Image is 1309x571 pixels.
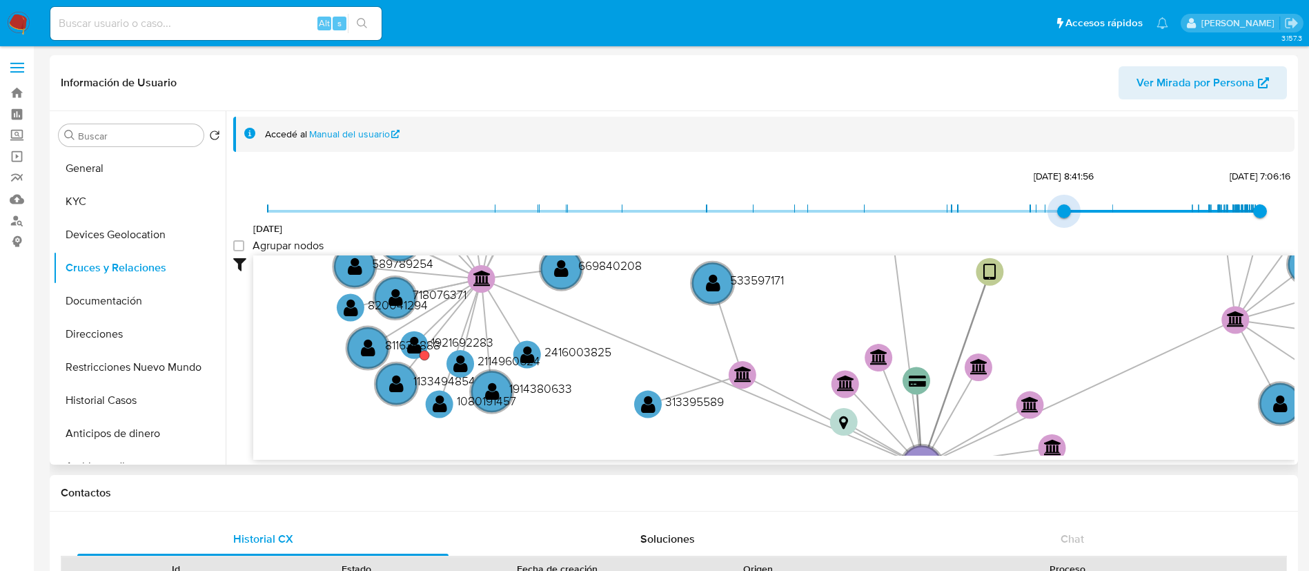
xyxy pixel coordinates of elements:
text: 1921692283 [431,333,493,351]
text:  [1044,439,1062,456]
text:  [706,273,720,293]
text: 820041294 [368,296,428,313]
text:  [389,374,404,394]
button: Direcciones [53,318,226,351]
text: 718076371 [413,286,466,303]
text: 313395589 [665,393,724,410]
button: Buscar [64,130,75,141]
span: [DATE] 8:41:56 [1034,169,1094,183]
input: Buscar [78,130,198,142]
span: Alt [319,17,330,30]
span: Accedé al [265,128,307,141]
button: Archivos adjuntos [53,450,226,483]
a: Manual del usuario [309,128,400,141]
text:  [520,345,535,365]
span: [DATE] [253,222,283,235]
button: Restricciones Nuevo Mundo [53,351,226,384]
text: 1914380633 [509,380,572,397]
text:  [453,354,468,374]
a: Salir [1284,16,1299,30]
text:  [837,375,855,391]
text: 697693980 [939,454,1001,472]
text:  [485,381,500,401]
button: Cruces y Relaciones [53,251,226,284]
text:  [1273,394,1288,414]
text:  [473,270,491,287]
button: Anticipos de dinero [53,417,226,450]
text: 1080191457 [457,393,516,410]
text:  [983,262,996,282]
text:  [870,349,888,365]
button: Historial Casos [53,384,226,417]
a: Notificaciones [1157,17,1168,29]
p: alicia.aldreteperez@mercadolibre.com.mx [1201,17,1279,30]
button: Ver Mirada por Persona [1119,66,1287,99]
span: Agrupar nodos [253,239,324,253]
text: 533597171 [730,271,784,289]
text:  [433,394,447,414]
text: 669840208 [578,257,642,274]
text:  [1021,396,1039,413]
button: Devices Geolocation [53,218,226,251]
text: 811636888 [385,336,440,354]
button: search-icon [348,14,376,33]
span: Historial CX [233,531,293,547]
h1: Información de Usuario [61,76,177,90]
button: KYC [53,185,226,218]
input: Buscar usuario o caso... [50,14,382,32]
input: Agrupar nodos [233,240,244,251]
span: Ver Mirada por Persona [1136,66,1254,99]
span: Soluciones [640,531,695,547]
span: Accesos rápidos [1065,16,1143,30]
button: Documentación [53,284,226,318]
h1: Contactos [61,486,1287,500]
text:  [388,287,403,307]
text:  [407,335,422,355]
text:  [641,394,656,414]
text:  [970,358,988,375]
text:  [348,256,362,276]
span: s [337,17,342,30]
button: Volver al orden por defecto [209,130,220,145]
span: Chat [1061,531,1084,547]
text: 2416003825 [544,343,611,360]
button: General [53,152,226,185]
text: 589789254 [372,255,433,272]
text:  [361,338,375,358]
text:  [909,376,926,389]
text: 2114960624 [478,352,540,369]
text:  [839,415,848,430]
text:  [1227,311,1245,328]
text:  [344,298,358,318]
text:  [554,258,569,278]
text:  [734,366,752,383]
text: 1133494854 [413,372,475,389]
